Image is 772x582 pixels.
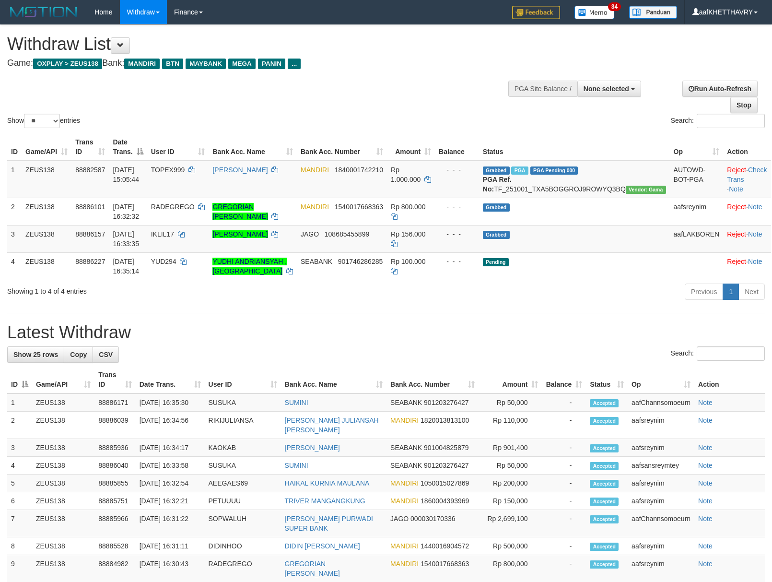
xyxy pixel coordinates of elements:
[391,203,425,211] span: Rp 800.000
[75,258,105,265] span: 88886227
[285,416,379,434] a: [PERSON_NAME] JULIANSAH [PERSON_NAME]
[285,399,308,406] a: SUMINI
[113,203,139,220] span: [DATE] 16:32:32
[7,59,505,68] h4: Game: Bank:
[590,543,619,551] span: Accepted
[285,515,373,532] a: [PERSON_NAME] PURWADI SUPER BANK
[124,59,160,69] span: MANDIRI
[670,161,724,198] td: AUTOWD-BOT-PGA
[729,185,743,193] a: Note
[209,133,297,161] th: Bank Acc. Name: activate to sort column ascending
[94,393,135,412] td: 88886171
[387,133,435,161] th: Amount: activate to sort column ascending
[136,457,205,475] td: [DATE] 16:33:58
[94,510,135,537] td: 88885966
[7,457,32,475] td: 4
[7,35,505,54] h1: Withdraw List
[670,198,724,225] td: aafsreynim
[205,439,281,457] td: KAOKAB
[22,252,71,280] td: ZEUS138
[628,366,694,393] th: Op: activate to sort column ascending
[205,457,281,475] td: SUSUKA
[22,133,71,161] th: Game/API: activate to sort column ascending
[7,439,32,457] td: 3
[32,412,94,439] td: ZEUS138
[94,475,135,492] td: 88885855
[113,230,139,248] span: [DATE] 16:33:35
[727,258,746,265] a: Reject
[391,258,425,265] span: Rp 100.000
[698,479,713,487] a: Note
[32,366,94,393] th: Game/API: activate to sort column ascending
[288,59,301,69] span: ...
[32,492,94,510] td: ZEUS138
[542,412,586,439] td: -
[24,114,60,128] select: Showentries
[530,166,578,175] span: PGA Pending
[542,366,586,393] th: Balance: activate to sort column ascending
[205,510,281,537] td: SOPWALUH
[698,462,713,469] a: Note
[670,133,724,161] th: Op: activate to sort column ascending
[7,492,32,510] td: 6
[390,497,419,505] span: MANDIRI
[285,560,340,577] a: GREGORIAN [PERSON_NAME]
[205,537,281,555] td: DIDINHOO
[479,510,542,537] td: Rp 2,699,100
[628,439,694,457] td: aafsreynim
[390,479,419,487] span: MANDIRI
[421,560,469,568] span: Copy 1540017668363 to clipboard
[94,537,135,555] td: 88885528
[723,133,771,161] th: Action
[723,198,771,225] td: ·
[671,114,765,128] label: Search:
[281,366,386,393] th: Bank Acc. Name: activate to sort column ascending
[7,198,22,225] td: 2
[7,283,315,296] div: Showing 1 to 4 of 4 entries
[7,323,765,342] h1: Latest Withdraw
[542,457,586,475] td: -
[205,475,281,492] td: AEEGAES69
[75,230,105,238] span: 88886157
[697,114,765,128] input: Search:
[590,515,619,523] span: Accepted
[439,202,475,212] div: - - -
[483,258,509,266] span: Pending
[590,498,619,506] span: Accepted
[682,81,758,97] a: Run Auto-Refresh
[479,492,542,510] td: Rp 150,000
[33,59,102,69] span: OXPLAY > ZEUS138
[212,203,268,220] a: GREGORIAN [PERSON_NAME]
[151,230,174,238] span: IKLIL17
[151,203,195,211] span: RADEGREGO
[205,366,281,393] th: User ID: activate to sort column ascending
[32,457,94,475] td: ZEUS138
[479,412,542,439] td: Rp 110,000
[590,444,619,452] span: Accepted
[7,537,32,555] td: 8
[94,366,135,393] th: Trans ID: activate to sort column ascending
[285,542,360,550] a: DIDIN [PERSON_NAME]
[626,186,666,194] span: Vendor URL: https://trx31.1velocity.biz
[205,412,281,439] td: RIKIJULIANSA
[590,462,619,470] span: Accepted
[258,59,285,69] span: PANIN
[7,133,22,161] th: ID
[439,229,475,239] div: - - -
[479,133,670,161] th: Status
[483,231,510,239] span: Grabbed
[285,462,308,469] a: SUMINI
[479,457,542,475] td: Rp 50,000
[75,166,105,174] span: 88882587
[390,416,419,424] span: MANDIRI
[590,417,619,425] span: Accepted
[386,366,479,393] th: Bank Acc. Number: activate to sort column ascending
[542,510,586,537] td: -
[421,497,469,505] span: Copy 1860004393969 to clipboard
[7,475,32,492] td: 5
[628,412,694,439] td: aafsreynim
[723,225,771,252] td: ·
[439,257,475,266] div: - - -
[590,560,619,569] span: Accepted
[7,412,32,439] td: 2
